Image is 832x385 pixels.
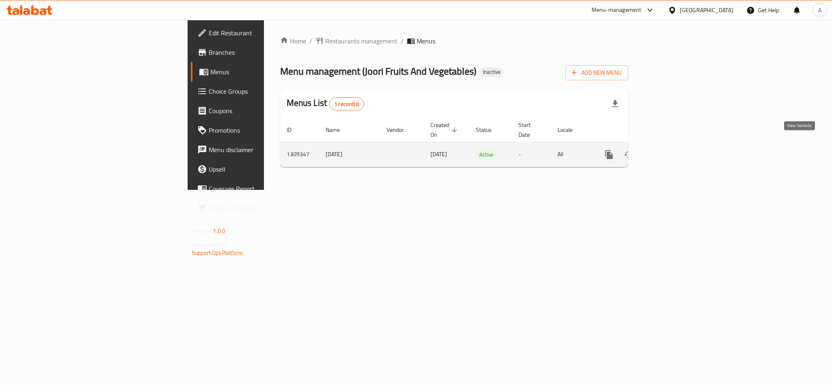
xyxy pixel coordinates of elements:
[326,125,350,135] span: Name
[417,36,435,46] span: Menus
[209,203,320,213] span: Grocery Checklist
[280,62,476,80] span: Menu management ( Joori Fruits And Vegetables )
[680,6,733,15] div: [GEOGRAPHIC_DATA]
[387,125,414,135] span: Vendor
[191,159,326,179] a: Upsell
[209,164,320,174] span: Upsell
[319,142,380,167] td: [DATE]
[476,150,497,159] span: Active
[209,106,320,116] span: Coupons
[316,36,398,46] a: Restaurants management
[209,145,320,155] span: Menu disclaimer
[191,179,326,198] a: Coverage Report
[191,120,326,140] a: Promotions
[191,101,326,120] a: Coupons
[209,47,320,57] span: Branches
[430,149,447,159] span: [DATE]
[572,68,622,78] span: Add New Menu
[401,36,404,46] li: /
[519,120,541,140] span: Start Date
[191,43,326,62] a: Branches
[280,36,628,46] nav: breadcrumb
[287,97,364,110] h2: Menus List
[818,6,821,15] span: A
[192,247,243,258] a: Support.OpsPlatform
[191,62,326,82] a: Menus
[191,198,326,218] a: Grocery Checklist
[592,5,642,15] div: Menu-management
[599,145,619,164] button: more
[325,36,398,46] span: Restaurants management
[209,125,320,135] span: Promotions
[593,118,684,142] th: Actions
[280,118,684,167] table: enhanced table
[209,86,320,96] span: Choice Groups
[192,239,229,250] span: Get support on:
[209,184,320,194] span: Coverage Report
[605,94,625,114] div: Export file
[480,67,504,77] div: Inactive
[192,226,212,236] span: Version:
[512,142,551,167] td: -
[191,140,326,159] a: Menu disclaimer
[480,69,504,75] span: Inactive
[558,125,583,135] span: Locale
[565,65,628,80] button: Add New Menu
[551,142,593,167] td: All
[476,125,502,135] span: Status
[329,97,364,110] div: Total records count
[191,23,326,43] a: Edit Restaurant
[329,100,364,108] span: 1 record(s)
[430,120,460,140] span: Created On
[213,226,225,236] span: 1.0.0
[287,125,302,135] span: ID
[210,67,320,77] span: Menus
[209,28,320,38] span: Edit Restaurant
[191,82,326,101] a: Choice Groups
